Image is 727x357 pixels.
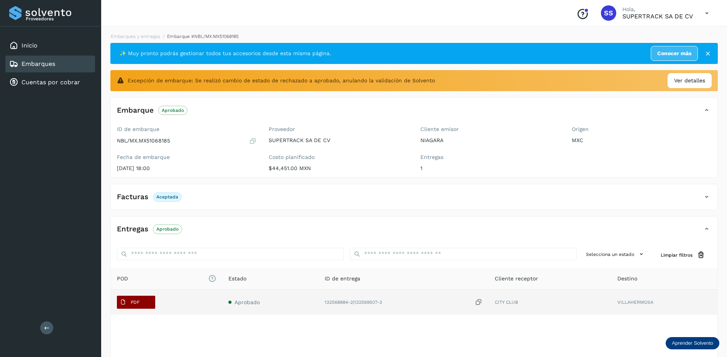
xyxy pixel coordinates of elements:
a: Inicio [21,42,38,49]
label: Entregas [420,154,560,160]
h4: Entregas [117,225,148,234]
p: MXC [572,137,711,144]
span: Cliente receptor [495,275,538,283]
p: $44,451.00 MXN [269,165,408,172]
label: Origen [572,126,711,133]
td: CITY CLUB [489,290,611,315]
p: Aprobado [156,226,179,232]
label: ID de embarque [117,126,256,133]
p: PDF [131,300,139,305]
a: Embarques y entregas [111,34,160,39]
span: Ver detalles [674,77,705,85]
nav: breadcrumb [110,33,718,40]
div: Aprender Solvento [666,337,719,349]
a: Embarques [21,60,55,67]
div: Cuentas por cobrar [5,74,95,91]
label: Proveedor [269,126,408,133]
div: 132568884-2|132569507-3 [325,298,483,306]
div: FacturasAceptada [111,190,717,210]
p: [DATE] 18:00 [117,165,256,172]
h4: Embarque [117,106,154,115]
label: Fecha de embarque [117,154,256,160]
span: Estado [228,275,246,283]
p: SUPERTRACK SA DE CV [622,13,693,20]
span: Embarque #NBL/MX.MX51068185 [167,34,239,39]
p: SUPERTRACK SA DE CV [269,137,408,144]
span: ID de entrega [325,275,360,283]
span: Destino [617,275,637,283]
label: Costo planificado [269,154,408,160]
td: VILLAHERMOSA [611,290,717,315]
p: Proveedores [26,16,92,21]
button: PDF [117,296,155,309]
span: ✨ Muy pronto podrás gestionar todos tus accesorios desde esta misma página. [120,49,331,57]
p: Aceptada [156,194,178,200]
div: Embarques [5,56,95,72]
p: Aprender Solvento [672,340,713,346]
div: EmbarqueAprobado [111,104,717,123]
span: Aprobado [235,299,260,305]
p: NBL/MX.MX51068185 [117,138,170,144]
p: Aprobado [162,108,184,113]
p: 1 [420,165,560,172]
a: Conocer más [651,46,698,61]
label: Cliente emisor [420,126,560,133]
h4: Facturas [117,193,148,201]
div: EntregasAprobado [111,223,717,242]
span: Excepción de embarque: Se realizó cambio de estado de rechazado a aprobado, anulando la validació... [128,77,435,85]
button: Limpiar filtros [655,248,711,262]
p: NIAGARA [420,137,560,144]
a: Cuentas por cobrar [21,79,80,86]
button: Selecciona un estado [583,248,648,260]
p: Hola, [622,6,693,13]
span: Limpiar filtros [661,252,693,259]
span: POD [117,275,216,283]
div: Inicio [5,37,95,54]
